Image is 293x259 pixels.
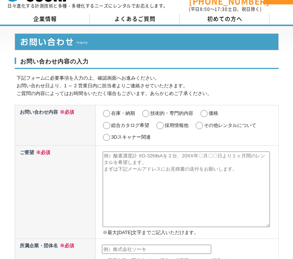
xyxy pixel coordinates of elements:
[209,110,218,116] label: 価格
[90,14,180,25] a: よくあるご質問
[189,6,261,12] span: (平日 ～ 土日、祝日除く)
[17,74,279,97] p: 下記フォームに必要事項を入力の上、確認画面へお進みください。 お問い合わせ日より、1 ～ 2 営業日内に担当者よりご連絡させていただきます。 ご質問の内容によってはお時間をいただく場合もございま...
[15,145,96,238] th: ご要望
[34,150,50,155] span: ※必須
[180,14,270,25] a: 初めての方へ
[15,33,279,50] img: お問い合わせ
[58,243,74,248] span: ※必須
[15,58,279,69] h3: お問い合わせ内容の入力
[15,105,96,145] th: お問い合わせ内容
[58,109,74,115] span: ※必須
[111,110,135,116] label: 在庫・納期
[102,245,211,254] input: 例）株式会社ソーキ
[204,123,256,128] label: その他レンタルについて
[150,110,193,116] label: 技術的・専門的内容
[7,4,168,8] p: 日々進化する計測技術と多種・多様化するニーズにレンタルでお応えします。
[111,134,151,140] label: 3Dスキャナー関連
[215,6,228,12] span: 17:30
[207,15,242,23] span: 初めての方へ
[165,123,188,128] label: 採用情報他
[111,123,149,128] label: 総合カタログ希望
[103,229,276,237] p: ※最大[DATE]文字までご記入いただけます。
[200,6,210,12] span: 8:50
